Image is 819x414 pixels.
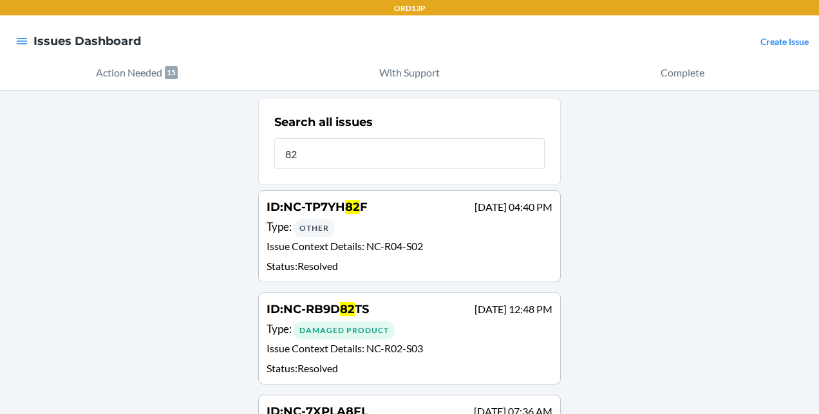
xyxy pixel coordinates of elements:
p: Issue Context Details : [267,341,552,359]
button: Complete [546,57,819,90]
p: Issue Context Details : [267,239,552,257]
h4: Issues Dashboard [33,33,141,50]
span: 82 [340,302,355,316]
div: Type : [267,321,552,339]
p: Complete [661,65,704,80]
span: NC-R02-S03 [366,342,423,354]
span: TS [355,302,369,316]
p: Status : Resolved [267,258,552,274]
p: With Support [379,65,440,80]
p: [DATE] 12:48 PM [475,301,552,317]
h4: ID : [267,301,369,318]
button: With Support [273,57,546,90]
div: Other [294,219,335,237]
p: 15 [165,66,178,79]
div: Type : [267,219,552,237]
div: Damaged Product [294,321,395,339]
p: Status : Resolved [267,361,552,376]
p: Action Needed [96,65,162,80]
span: F [360,200,368,214]
p: ORD13P [394,3,426,14]
a: ID:NC-TP7YH82F[DATE] 04:40 PMType: OtherIssue Context Details: NC-R04-S02Status:Resolved [258,190,561,282]
h4: ID : [267,199,368,215]
h2: Search all issues [274,114,373,130]
a: ID:NC-RB9D82TS[DATE] 12:48 PMType: Damaged ProductIssue Context Details: NC-R02-S03Status:Resolved [258,292,561,384]
p: [DATE] 04:40 PM [475,199,552,215]
span: 82 [345,200,360,214]
a: Create Issue [760,36,809,47]
span: NC-TP7YH [283,200,345,214]
span: NC-RB9D [283,302,340,316]
span: NC-R04-S02 [366,240,423,252]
